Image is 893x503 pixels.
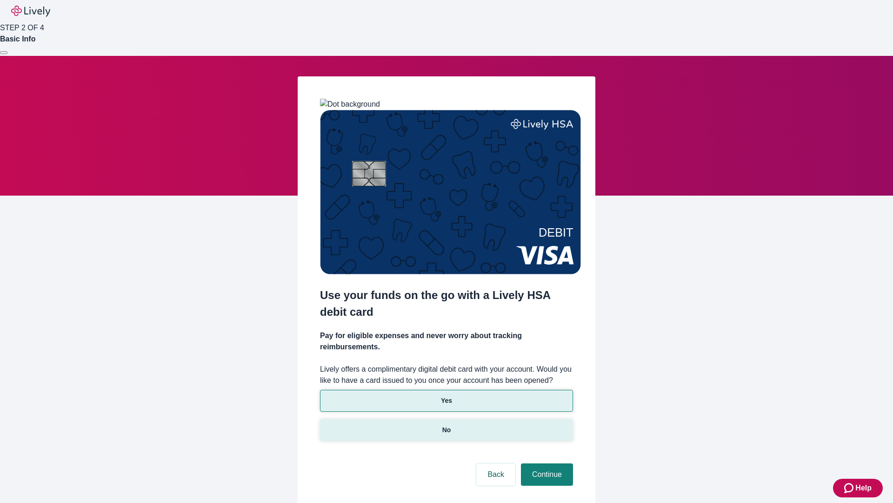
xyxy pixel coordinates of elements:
[320,390,573,412] button: Yes
[442,425,451,435] p: No
[441,396,452,406] p: Yes
[833,479,883,497] button: Zendesk support iconHelp
[320,99,380,110] img: Dot background
[320,364,573,386] label: Lively offers a complimentary digital debit card with your account. Would you like to have a card...
[855,483,872,494] span: Help
[521,463,573,486] button: Continue
[320,419,573,441] button: No
[11,6,50,17] img: Lively
[476,463,515,486] button: Back
[320,330,573,353] h4: Pay for eligible expenses and never worry about tracking reimbursements.
[320,110,581,274] img: Debit card
[844,483,855,494] svg: Zendesk support icon
[320,287,573,320] h2: Use your funds on the go with a Lively HSA debit card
